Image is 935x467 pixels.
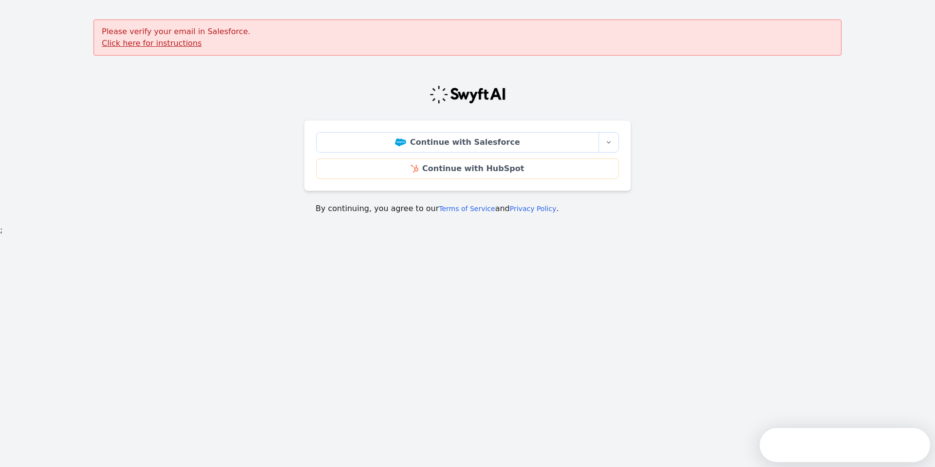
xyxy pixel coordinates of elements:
a: Continue with Salesforce [316,132,599,153]
img: Swyft Logo [429,85,506,104]
a: Privacy Policy [510,205,556,213]
iframe: Intercom live chat [902,434,925,457]
a: Terms of Service [439,205,495,213]
p: By continuing, you agree to our and . [316,203,619,214]
a: Click here for instructions [102,39,202,48]
img: Salesforce [395,138,406,146]
div: Please verify your email in Salesforce. [93,19,841,56]
iframe: Intercom live chat discovery launcher [760,428,930,462]
img: HubSpot [411,165,418,173]
a: Continue with HubSpot [316,158,619,179]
